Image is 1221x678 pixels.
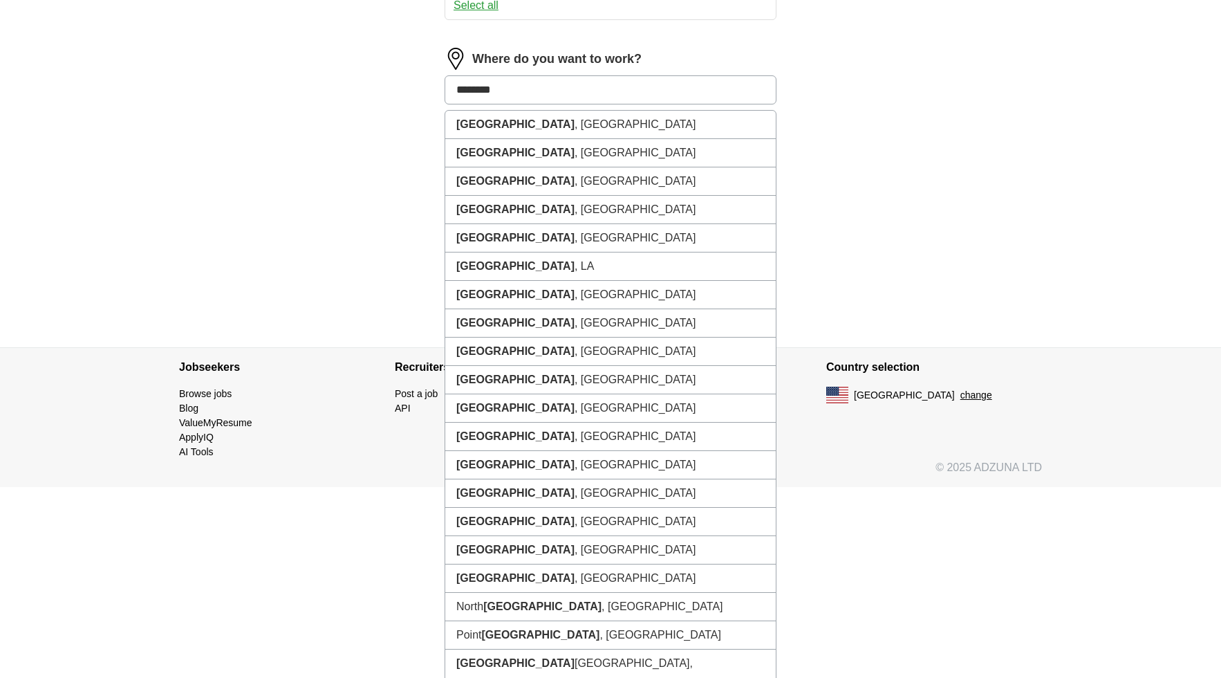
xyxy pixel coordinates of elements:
li: , [GEOGRAPHIC_DATA] [445,281,776,309]
img: US flag [826,387,848,403]
strong: [GEOGRAPHIC_DATA] [456,175,575,187]
li: , [GEOGRAPHIC_DATA] [445,451,776,479]
strong: [GEOGRAPHIC_DATA] [456,147,575,158]
strong: [GEOGRAPHIC_DATA] [456,657,575,669]
div: © 2025 ADZUNA LTD [168,459,1053,487]
li: , [GEOGRAPHIC_DATA] [445,196,776,224]
strong: [GEOGRAPHIC_DATA] [456,260,575,272]
strong: [GEOGRAPHIC_DATA] [456,402,575,414]
li: , [GEOGRAPHIC_DATA] [445,394,776,423]
strong: [GEOGRAPHIC_DATA] [456,487,575,499]
li: , [GEOGRAPHIC_DATA] [445,479,776,508]
a: Blog [179,403,198,414]
strong: [GEOGRAPHIC_DATA] [456,515,575,527]
a: API [395,403,411,414]
li: , [GEOGRAPHIC_DATA] [445,508,776,536]
strong: [GEOGRAPHIC_DATA] [481,629,599,641]
li: , LA [445,253,776,281]
strong: [GEOGRAPHIC_DATA] [456,288,575,300]
a: Browse jobs [179,388,232,399]
strong: [GEOGRAPHIC_DATA] [456,374,575,385]
li: , [GEOGRAPHIC_DATA] [445,536,776,565]
li: , [GEOGRAPHIC_DATA] [445,423,776,451]
img: location.png [445,48,467,70]
h4: Country selection [826,348,1042,387]
li: , [GEOGRAPHIC_DATA] [445,111,776,139]
strong: [GEOGRAPHIC_DATA] [456,345,575,357]
li: , [GEOGRAPHIC_DATA] [445,565,776,593]
strong: [GEOGRAPHIC_DATA] [456,118,575,130]
span: [GEOGRAPHIC_DATA] [854,388,955,403]
button: change [960,388,992,403]
a: AI Tools [179,446,214,457]
li: , [GEOGRAPHIC_DATA] [445,167,776,196]
li: North , [GEOGRAPHIC_DATA] [445,593,776,621]
label: Where do you want to work? [472,50,642,68]
strong: [GEOGRAPHIC_DATA] [456,459,575,470]
strong: [GEOGRAPHIC_DATA] [456,572,575,584]
li: , [GEOGRAPHIC_DATA] [445,366,776,394]
strong: [GEOGRAPHIC_DATA] [456,317,575,329]
li: , [GEOGRAPHIC_DATA] [445,338,776,366]
strong: [GEOGRAPHIC_DATA] [483,601,602,612]
strong: [GEOGRAPHIC_DATA] [456,430,575,442]
li: , [GEOGRAPHIC_DATA] [445,309,776,338]
strong: [GEOGRAPHIC_DATA] [456,232,575,244]
a: ValueMyResume [179,417,252,428]
strong: [GEOGRAPHIC_DATA] [456,544,575,556]
strong: [GEOGRAPHIC_DATA] [456,203,575,215]
li: , [GEOGRAPHIC_DATA] [445,224,776,253]
a: ApplyIQ [179,432,214,443]
li: , [GEOGRAPHIC_DATA] [445,139,776,167]
li: Point , [GEOGRAPHIC_DATA] [445,621,776,650]
a: Post a job [395,388,438,399]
